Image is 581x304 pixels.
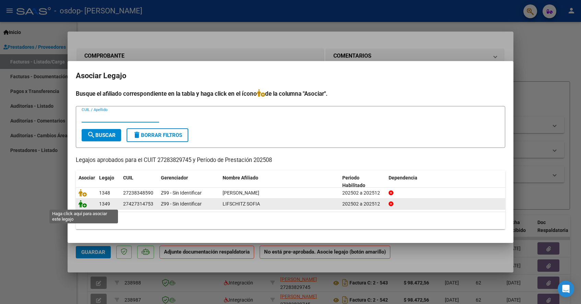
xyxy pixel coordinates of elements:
span: 1349 [99,201,110,207]
h4: Busque el afiliado correspondiente en la tabla y haga click en el ícono de la columna "Asociar". [76,89,505,98]
span: Nombre Afiliado [223,175,258,180]
span: Buscar [87,132,116,138]
span: PIERETTO KARINA ANDREA [223,190,259,196]
span: Legajo [99,175,114,180]
span: 1348 [99,190,110,196]
datatable-header-cell: CUIL [120,171,158,193]
mat-icon: delete [133,131,141,139]
span: Gerenciador [161,175,188,180]
button: Borrar Filtros [127,128,188,142]
datatable-header-cell: Legajo [96,171,120,193]
button: Buscar [82,129,121,141]
mat-icon: search [87,131,95,139]
datatable-header-cell: Dependencia [386,171,506,193]
div: 27238348590 [123,189,153,197]
span: CUIL [123,175,133,180]
div: 2 registros [76,212,505,229]
span: Z99 - Sin Identificar [161,201,202,207]
span: Z99 - Sin Identificar [161,190,202,196]
h2: Asociar Legajo [76,69,505,82]
span: Asociar [79,175,95,180]
div: 202502 a 202512 [342,200,383,208]
div: Open Intercom Messenger [558,281,574,297]
p: Legajos aprobados para el CUIT 27283829745 y Período de Prestación 202508 [76,156,505,165]
div: 202502 a 202512 [342,189,383,197]
span: Periodo Habilitado [342,175,365,188]
span: Borrar Filtros [133,132,182,138]
datatable-header-cell: Gerenciador [158,171,220,193]
span: LIFSCHITZ SOFIA [223,201,260,207]
datatable-header-cell: Periodo Habilitado [340,171,386,193]
span: Dependencia [389,175,417,180]
datatable-header-cell: Nombre Afiliado [220,171,340,193]
datatable-header-cell: Asociar [76,171,96,193]
div: 27427314753 [123,200,153,208]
